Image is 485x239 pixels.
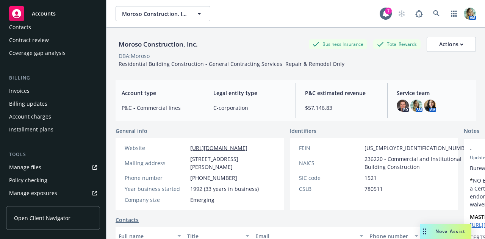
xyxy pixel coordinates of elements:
span: P&C - Commercial lines [122,104,195,112]
img: photo [410,100,422,112]
div: Billing updates [9,98,47,110]
div: CSLB [299,185,361,193]
a: Policy checking [6,174,100,186]
a: Contract review [6,34,100,46]
span: Residential Building Construction - General Contracting Services Repair & Remodel Only [119,60,344,67]
span: 236220 - Commercial and Institutional Building Construction [365,155,473,171]
a: Installment plans [6,123,100,136]
a: [URL][DOMAIN_NAME] [190,144,247,152]
a: Contacts [116,216,139,224]
a: Start snowing [394,6,409,21]
div: Drag to move [420,224,429,239]
span: 1521 [365,174,377,182]
span: $57,146.83 [305,104,378,112]
span: Emerging [190,196,214,204]
a: Billing updates [6,98,100,110]
div: DBA: Moroso [119,52,150,60]
span: Accounts [32,11,56,17]
span: P&C estimated revenue [305,89,378,97]
a: Account charges [6,111,100,123]
span: 1992 (33 years in business) [190,185,259,193]
div: Total Rewards [373,39,421,49]
a: Search [429,6,444,21]
img: photo [464,8,476,20]
div: Mailing address [125,159,187,167]
span: [PHONE_NUMBER] [190,174,237,182]
a: Manage exposures [6,187,100,199]
img: photo [397,100,409,112]
div: Company size [125,196,187,204]
div: Installment plans [9,123,53,136]
div: Moroso Construction, Inc. [116,39,201,49]
div: Year business started [125,185,187,193]
div: Invoices [9,85,30,97]
div: Manage files [9,161,41,173]
span: Service team [397,89,470,97]
div: Manage exposures [9,187,57,199]
span: 780511 [365,185,383,193]
img: photo [424,100,436,112]
span: Moroso Construction, Inc. [122,10,188,18]
a: Switch app [446,6,462,21]
span: Nova Assist [435,228,465,234]
div: Contacts [9,21,31,33]
div: FEIN [299,144,361,152]
button: Nova Assist [420,224,471,239]
span: Notes [464,127,479,136]
div: Tools [6,151,100,158]
span: Account type [122,89,195,97]
button: Moroso Construction, Inc. [116,6,210,21]
div: NAICS [299,159,361,167]
div: Phone number [125,174,187,182]
span: Identifiers [290,127,316,135]
span: [STREET_ADDRESS][PERSON_NAME] [190,155,275,171]
a: Manage files [6,161,100,173]
div: Contract review [9,34,49,46]
div: Account charges [9,111,51,123]
div: Website [125,144,187,152]
span: [US_EMPLOYER_IDENTIFICATION_NUMBER] [365,144,473,152]
button: Actions [427,37,476,52]
div: Billing [6,74,100,82]
span: Legal entity type [213,89,286,97]
div: Business Insurance [309,39,367,49]
div: Policy checking [9,174,47,186]
div: Coverage gap analysis [9,47,66,59]
a: Invoices [6,85,100,97]
div: SIC code [299,174,361,182]
a: Accounts [6,3,100,24]
span: Open Client Navigator [14,214,70,222]
a: Report a Bug [411,6,427,21]
div: Actions [439,37,463,52]
span: General info [116,127,147,135]
span: C-corporation [213,104,286,112]
a: Coverage gap analysis [6,47,100,59]
div: 7 [385,8,392,14]
a: Contacts [6,21,100,33]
